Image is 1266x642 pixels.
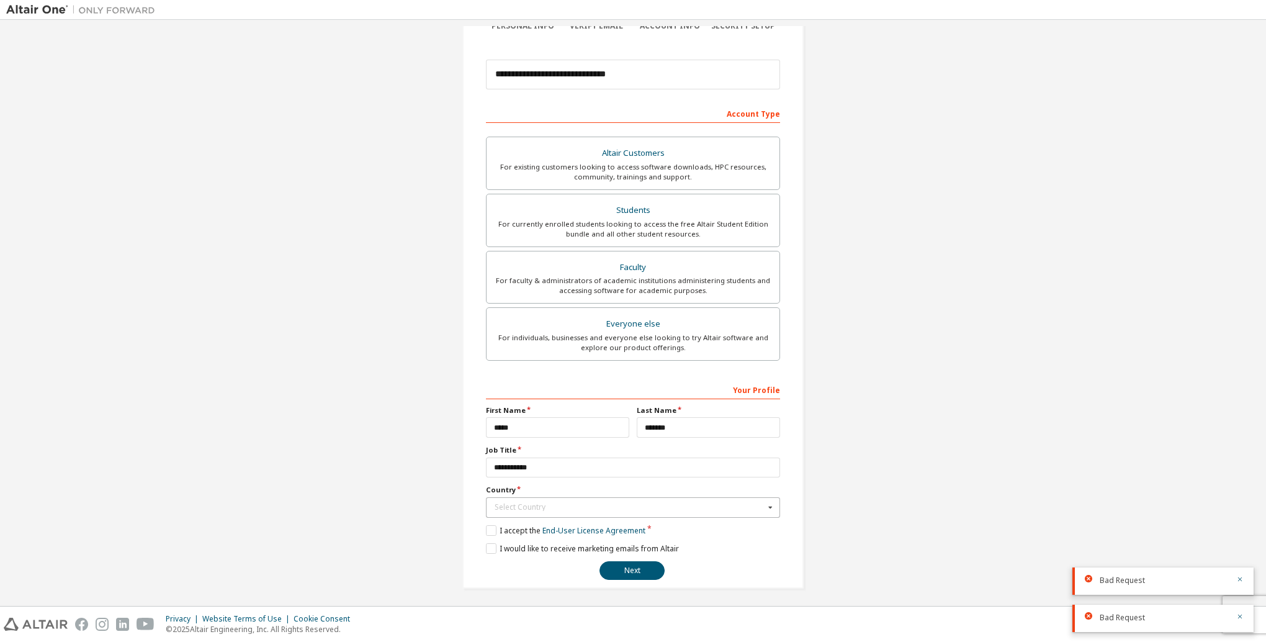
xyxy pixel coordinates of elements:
div: Your Profile [486,379,780,399]
div: For faculty & administrators of academic institutions administering students and accessing softwa... [494,276,772,296]
div: Select Country [495,504,765,511]
label: Country [486,485,780,495]
div: For currently enrolled students looking to access the free Altair Student Edition bundle and all ... [494,219,772,239]
img: facebook.svg [75,618,88,631]
div: Faculty [494,259,772,276]
div: Students [494,202,772,219]
div: Privacy [166,614,202,624]
img: altair_logo.svg [4,618,68,631]
div: Personal Info [486,21,560,31]
img: Altair One [6,4,161,16]
div: Account Info [633,21,707,31]
label: Job Title [486,445,780,455]
div: Verify Email [560,21,634,31]
label: I accept the [486,525,645,536]
div: Account Type [486,103,780,123]
div: Security Setup [707,21,781,31]
div: For individuals, businesses and everyone else looking to try Altair software and explore our prod... [494,333,772,353]
span: Bad Request [1100,613,1145,623]
div: Cookie Consent [294,614,357,624]
p: © 2025 Altair Engineering, Inc. All Rights Reserved. [166,624,357,635]
label: First Name [486,405,629,415]
label: I would like to receive marketing emails from Altair [486,543,679,554]
button: Next [599,561,665,580]
span: Bad Request [1100,576,1145,585]
div: Altair Customers [494,145,772,162]
a: End-User License Agreement [542,525,645,536]
label: Last Name [637,405,780,415]
img: youtube.svg [137,618,155,631]
div: For existing customers looking to access software downloads, HPC resources, community, trainings ... [494,162,772,182]
img: instagram.svg [96,618,109,631]
img: linkedin.svg [116,618,129,631]
div: Website Terms of Use [202,614,294,624]
div: Everyone else [494,315,772,333]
